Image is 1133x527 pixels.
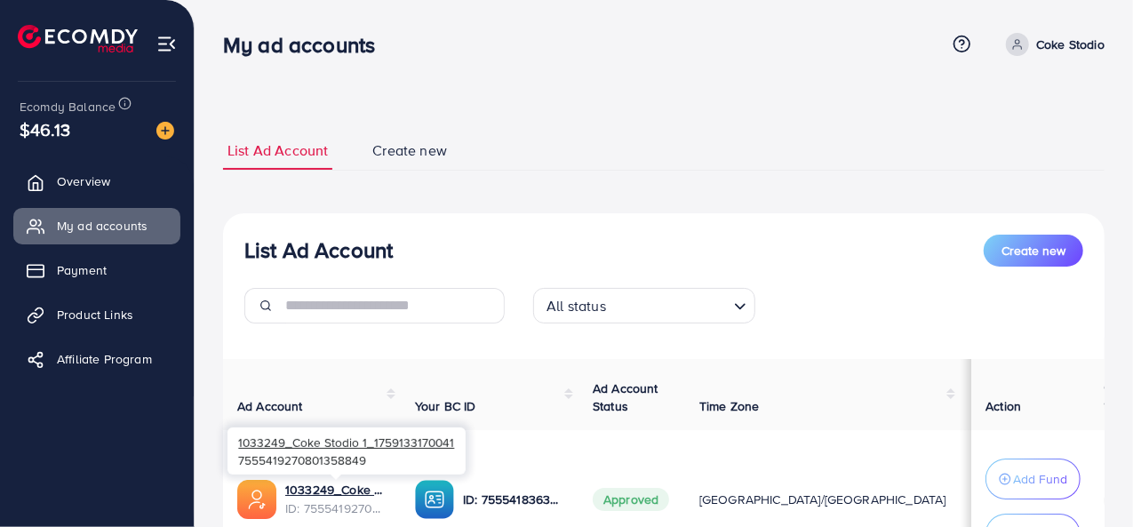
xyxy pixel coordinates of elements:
[1013,468,1067,490] p: Add Fund
[13,341,180,377] a: Affiliate Program
[13,208,180,244] a: My ad accounts
[415,397,476,415] span: Your BC ID
[533,288,755,323] div: Search for option
[463,489,564,510] p: ID: 7555418363737128967
[57,306,133,323] span: Product Links
[57,172,110,190] span: Overview
[984,235,1083,267] button: Create new
[1057,447,1120,514] iframe: Chat
[223,32,389,58] h3: My ad accounts
[13,164,180,199] a: Overview
[372,140,447,161] span: Create new
[699,397,759,415] span: Time Zone
[156,122,174,140] img: image
[985,397,1021,415] span: Action
[1036,34,1105,55] p: Coke Stodio
[156,34,177,54] img: menu
[237,480,276,519] img: ic-ads-acc.e4c84228.svg
[238,434,454,451] span: 1033249_Coke Stodio 1_1759133170041
[18,25,138,52] img: logo
[699,491,946,508] span: [GEOGRAPHIC_DATA]/[GEOGRAPHIC_DATA]
[985,459,1081,499] button: Add Fund
[1001,242,1065,260] span: Create new
[57,261,107,279] span: Payment
[237,397,303,415] span: Ad Account
[20,98,116,116] span: Ecomdy Balance
[13,252,180,288] a: Payment
[57,350,152,368] span: Affiliate Program
[611,290,727,319] input: Search for option
[227,427,466,475] div: 7555419270801358849
[415,480,454,519] img: ic-ba-acc.ded83a64.svg
[227,140,328,161] span: List Ad Account
[593,379,658,415] span: Ad Account Status
[13,297,180,332] a: Product Links
[999,33,1105,56] a: Coke Stodio
[20,101,69,158] span: $46.13
[593,488,669,511] span: Approved
[285,499,387,517] span: ID: 7555419270801358849
[57,217,148,235] span: My ad accounts
[244,237,393,263] h3: List Ad Account
[543,293,610,319] span: All status
[285,481,387,499] a: 1033249_Coke Stodio 1_1759133170041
